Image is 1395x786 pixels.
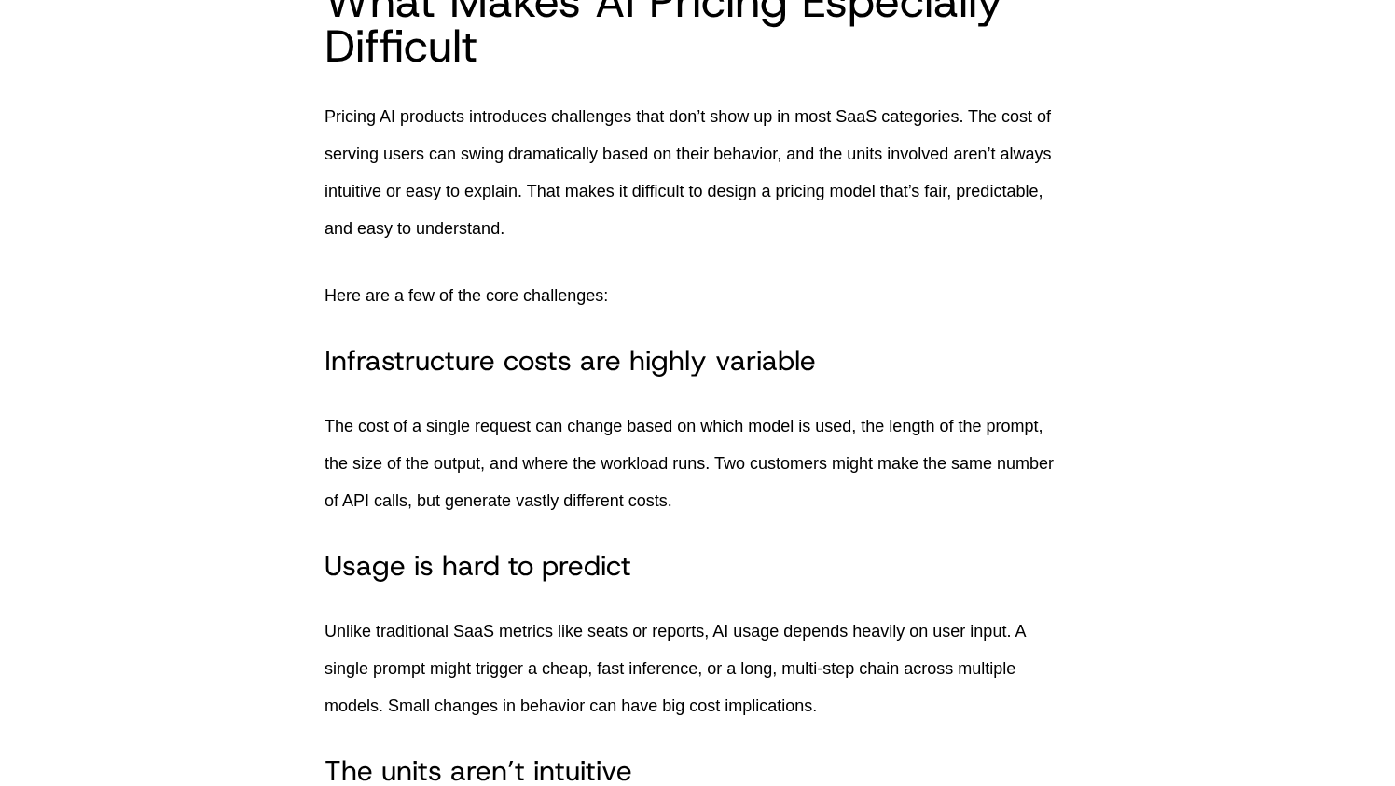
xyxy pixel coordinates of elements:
[325,98,1070,247] p: Pricing AI products introduces challenges that don’t show up in most SaaS categories. The cost of...
[325,613,1070,724] p: Unlike traditional SaaS metrics like seats or reports, AI usage depends heavily on user input. A ...
[325,277,1070,314] p: Here are a few of the core challenges:
[325,344,1070,378] h3: Infrastructure costs are highly variable
[325,407,1070,519] p: The cost of a single request can change based on which model is used, the length of the prompt, t...
[325,549,1070,583] h3: Usage is hard to predict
